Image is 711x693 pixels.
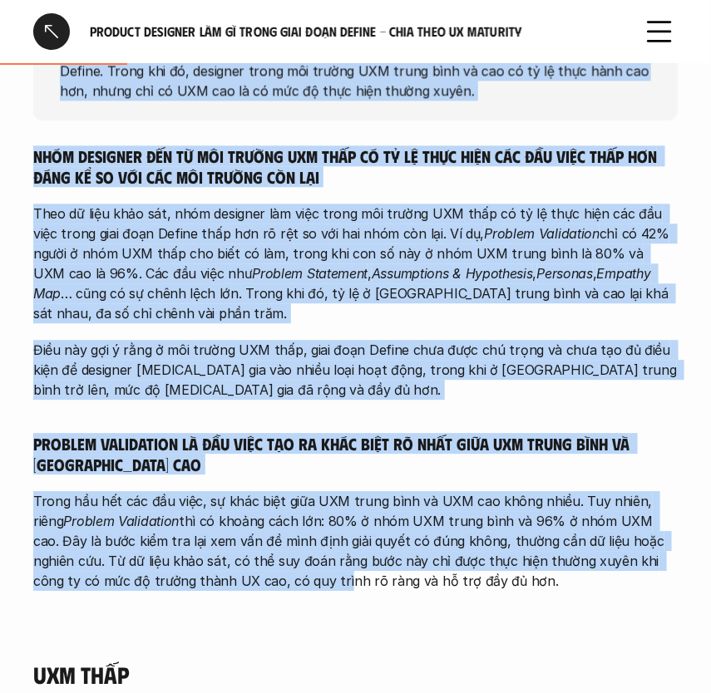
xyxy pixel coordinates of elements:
[64,513,180,529] em: Problem Validation
[33,491,678,591] p: Trong hầu hết các đầu việc, sự khác biệt giữa UXM trung bình và UXM cao không nhiều. Tuy nhiên, r...
[33,145,678,187] h5: Nhóm designer đến từ môi trường UXM thấp có tỷ lệ thực hiện các đầu việc thấp hơn đáng kể so với ...
[33,204,678,323] p: Theo dữ liệu khảo sát, nhóm designer làm việc trong môi trường UXM thấp có tỷ lệ thực hiện các đầ...
[372,265,533,282] em: Assumptions & Hypothesis
[33,661,678,689] h4: UXM thấp
[252,265,368,282] em: Problem Statement
[537,265,594,282] em: Personas
[485,225,600,242] em: Problem Validation
[60,41,651,101] p: Designer được khảo sát trong môi trường UXM thấp ít có cơ hội thực hành trong giai đoạn Define. T...
[33,433,678,474] h5: Problem Validation là đầu việc tạo ra khác biệt rõ nhất giữa UXM trung bình và [GEOGRAPHIC_DATA] cao
[33,340,678,400] p: Điều này gợi ý rằng ở môi trường UXM thấp, giai đoạn Define chưa được chú trọng và chưa tạo đủ đi...
[90,23,621,41] h6: Product Designer làm gì trong giai đoạn Define - Chia theo UX Maturity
